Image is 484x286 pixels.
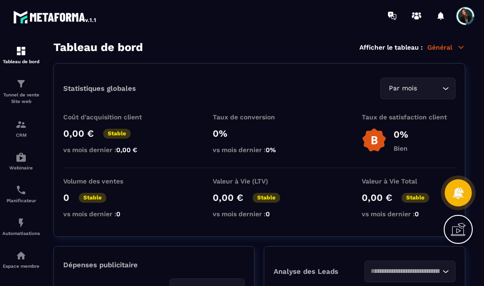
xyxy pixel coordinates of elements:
[2,112,40,145] a: formationformationCRM
[387,83,419,94] span: Par mois
[2,145,40,177] a: automationsautomationsWebinaire
[419,83,440,94] input: Search for option
[2,38,40,71] a: formationformationTableau de bord
[15,45,27,57] img: formation
[213,146,306,154] p: vs mois dernier :
[63,128,94,139] p: 0,00 €
[63,192,69,203] p: 0
[394,129,408,140] p: 0%
[362,210,455,218] p: vs mois dernier :
[359,44,423,51] p: Afficher le tableau :
[15,217,27,228] img: automations
[380,78,455,99] div: Search for option
[63,210,157,218] p: vs mois dernier :
[213,192,243,203] p: 0,00 €
[362,192,392,203] p: 0,00 €
[266,210,270,218] span: 0
[2,132,40,138] p: CRM
[13,8,97,25] img: logo
[15,119,27,130] img: formation
[2,59,40,64] p: Tableau de bord
[2,92,40,105] p: Tunnel de vente Site web
[63,84,136,93] p: Statistiques globales
[402,193,429,203] p: Stable
[2,198,40,203] p: Planificateur
[79,193,106,203] p: Stable
[63,146,157,154] p: vs mois dernier :
[2,231,40,236] p: Automatisations
[362,177,455,185] p: Valeur à Vie Total
[15,78,27,89] img: formation
[2,177,40,210] a: schedulerschedulerPlanificateur
[274,267,365,276] p: Analyse des Leads
[63,261,245,269] p: Dépenses publicitaire
[2,71,40,112] a: formationformationTunnel de vente Site web
[15,152,27,163] img: automations
[394,145,408,152] p: Bien
[15,184,27,196] img: scheduler
[63,113,157,121] p: Coût d'acquisition client
[266,146,276,154] span: 0%
[427,43,465,51] p: Général
[2,210,40,243] a: automationsautomationsAutomatisations
[116,146,137,154] span: 0,00 €
[365,261,455,282] div: Search for option
[63,177,157,185] p: Volume des ventes
[2,264,40,269] p: Espace membre
[213,177,306,185] p: Valeur à Vie (LTV)
[103,129,131,139] p: Stable
[362,113,455,121] p: Taux de satisfaction client
[213,128,306,139] p: 0%
[253,193,280,203] p: Stable
[213,113,306,121] p: Taux de conversion
[116,210,120,218] span: 0
[53,41,143,54] h3: Tableau de bord
[15,250,27,261] img: automations
[371,266,440,277] input: Search for option
[415,210,419,218] span: 0
[2,165,40,170] p: Webinaire
[2,243,40,276] a: automationsautomationsEspace membre
[213,210,306,218] p: vs mois dernier :
[362,128,387,153] img: b-badge-o.b3b20ee6.svg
